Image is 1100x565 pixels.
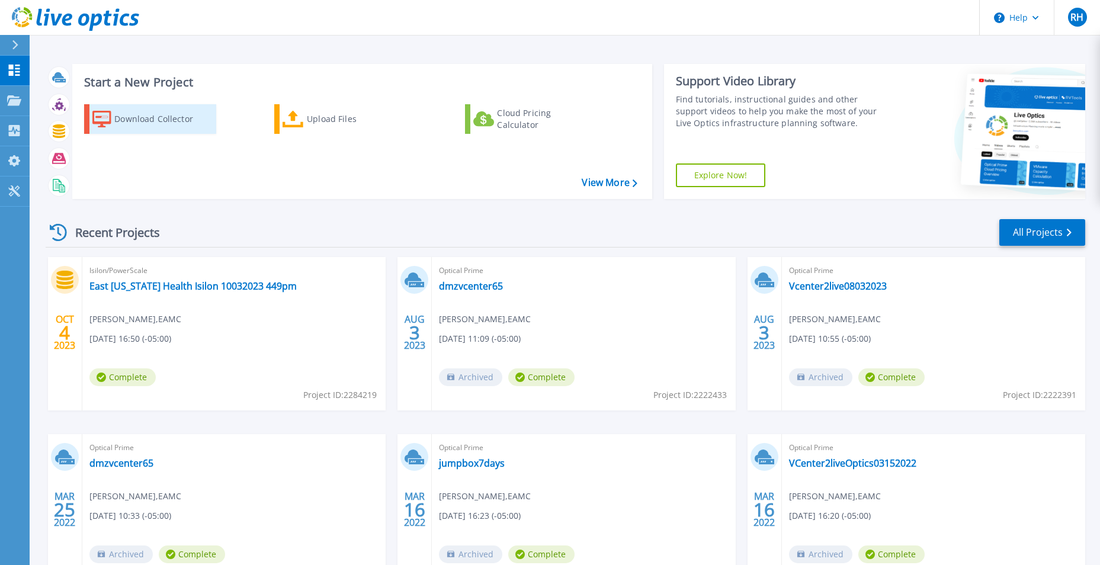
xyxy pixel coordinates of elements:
a: Upload Files [274,104,406,134]
span: Complete [89,368,156,386]
span: Archived [789,545,852,563]
span: Optical Prime [439,441,728,454]
span: 3 [759,328,769,338]
span: Complete [858,545,925,563]
span: 4 [59,328,70,338]
span: Isilon/PowerScale [89,264,379,277]
div: Cloud Pricing Calculator [497,107,592,131]
div: MAR 2022 [53,488,76,531]
span: [PERSON_NAME] , EAMC [439,313,531,326]
div: MAR 2022 [403,488,426,531]
span: Project ID: 2222391 [1003,389,1076,402]
span: RH [1070,12,1083,22]
div: Recent Projects [46,218,176,247]
span: 16 [753,505,775,515]
a: All Projects [999,219,1085,246]
span: [PERSON_NAME] , EAMC [439,490,531,503]
div: Upload Files [307,107,402,131]
span: 3 [409,328,420,338]
a: Download Collector [84,104,216,134]
span: [DATE] 16:20 (-05:00) [789,509,871,522]
span: Optical Prime [789,441,1078,454]
span: Archived [439,368,502,386]
span: [DATE] 11:09 (-05:00) [439,332,521,345]
h3: Start a New Project [84,76,637,89]
span: Complete [508,368,575,386]
a: Vcenter2live08032023 [789,280,887,292]
span: [DATE] 16:23 (-05:00) [439,509,521,522]
span: [DATE] 10:33 (-05:00) [89,509,171,522]
div: AUG 2023 [753,311,775,354]
span: 25 [54,505,75,515]
span: Project ID: 2222433 [653,389,727,402]
div: MAR 2022 [753,488,775,531]
a: jumpbox7days [439,457,505,469]
span: Archived [789,368,852,386]
span: Optical Prime [439,264,728,277]
a: East [US_STATE] Health Isilon 10032023 449pm [89,280,297,292]
a: Explore Now! [676,163,766,187]
a: VCenter2liveOptics03152022 [789,457,916,469]
span: Project ID: 2284219 [303,389,377,402]
span: Optical Prime [789,264,1078,277]
span: 16 [404,505,425,515]
a: dmzvcenter65 [439,280,503,292]
div: Find tutorials, instructional guides and other support videos to help you make the most of your L... [676,94,890,129]
span: Complete [159,545,225,563]
span: [PERSON_NAME] , EAMC [89,490,181,503]
a: dmzvcenter65 [89,457,153,469]
div: Support Video Library [676,73,890,89]
span: Complete [858,368,925,386]
div: Download Collector [114,107,209,131]
span: [DATE] 16:50 (-05:00) [89,332,171,345]
span: [DATE] 10:55 (-05:00) [789,332,871,345]
a: View More [582,177,637,188]
span: [PERSON_NAME] , EAMC [789,490,881,503]
div: OCT 2023 [53,311,76,354]
span: [PERSON_NAME] , EAMC [789,313,881,326]
span: Archived [439,545,502,563]
div: AUG 2023 [403,311,426,354]
span: Complete [508,545,575,563]
span: Optical Prime [89,441,379,454]
span: Archived [89,545,153,563]
span: [PERSON_NAME] , EAMC [89,313,181,326]
a: Cloud Pricing Calculator [465,104,597,134]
